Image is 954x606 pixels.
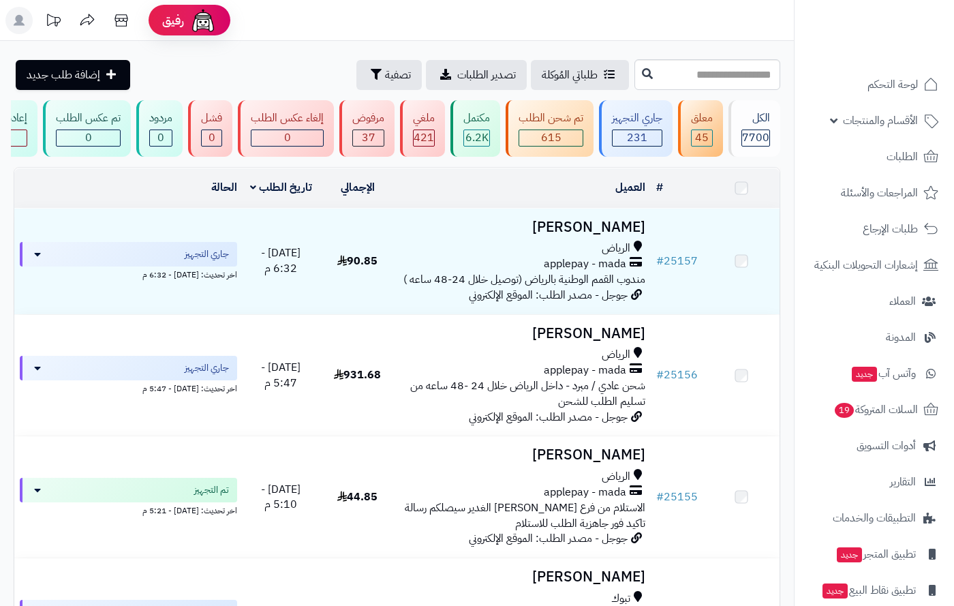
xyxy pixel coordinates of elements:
[833,400,918,419] span: السلات المتروكة
[250,179,312,196] a: تاريخ الطلب
[464,130,489,146] div: 6178
[803,357,946,390] a: وآتس آبجديد
[20,502,237,517] div: اخر تحديث: [DATE] - 5:21 م
[251,110,324,126] div: إلغاء عكس الطلب
[235,100,337,157] a: إلغاء عكس الطلب 0
[185,100,235,157] a: فشل 0
[867,75,918,94] span: لوحة التحكم
[726,100,783,157] a: الكل7700
[57,130,120,146] div: 0
[134,100,185,157] a: مردود 0
[403,271,645,288] span: مندوب القمم الوطنية بالرياض (توصيل خلال 24-48 ساعه )
[337,489,378,505] span: 44.85
[150,130,172,146] div: 0
[149,110,172,126] div: مردود
[843,111,918,130] span: الأقسام والمنتجات
[356,60,422,90] button: تصفية
[337,253,378,269] span: 90.85
[857,436,916,455] span: أدوات التسويق
[414,130,434,146] span: 421
[675,100,726,157] a: معلق 45
[803,177,946,209] a: المراجعات والأسئلة
[410,378,645,410] span: شحن عادي / مبرد - داخل الرياض خلال 24 -48 ساعه من تسليم الطلب للشحن
[692,130,712,146] div: 45
[803,429,946,462] a: أدوات التسويق
[886,328,916,347] span: المدونة
[341,179,375,196] a: الإجمالي
[613,130,662,146] div: 231
[519,130,583,146] div: 615
[890,472,916,491] span: التقارير
[185,361,229,375] span: جاري التجهيز
[209,130,215,146] span: 0
[185,247,229,261] span: جاري التجهيز
[261,245,301,277] span: [DATE] - 6:32 م
[602,347,630,363] span: الرياض
[889,292,916,311] span: العملاء
[695,130,709,146] span: 45
[656,179,663,196] a: #
[821,581,916,600] span: تطبيق نقاط البيع
[852,367,877,382] span: جديد
[602,469,630,485] span: الرياض
[803,502,946,534] a: التطبيقات والخدمات
[656,489,664,505] span: #
[656,367,698,383] a: #25156
[56,110,121,126] div: تم عكس الطلب
[835,545,916,564] span: تطبيق المتجر
[426,60,527,90] a: تصدير الطلبات
[469,287,628,303] span: جوجل - مصدر الطلب: الموقع الإلكتروني
[822,584,848,599] span: جديد
[596,100,675,157] a: جاري التجهيز 231
[385,67,411,83] span: تصفية
[814,256,918,275] span: إشعارات التحويلات البنكية
[803,538,946,571] a: تطبيق المتجرجديد
[201,110,222,126] div: فشل
[615,179,645,196] a: العميل
[656,253,664,269] span: #
[656,253,698,269] a: #25157
[16,60,130,90] a: إضافة طلب جديد
[803,466,946,498] a: التقارير
[602,241,630,256] span: الرياض
[544,256,626,272] span: applepay - mada
[414,130,434,146] div: 421
[85,130,92,146] span: 0
[803,393,946,426] a: السلات المتروكة19
[463,110,490,126] div: مكتمل
[189,7,217,34] img: ai-face.png
[541,130,561,146] span: 615
[469,409,628,425] span: جوجل - مصدر الطلب: الموقع الإلكتروني
[803,140,946,173] a: الطلبات
[837,547,862,562] span: جديد
[803,68,946,101] a: لوحة التحكم
[162,12,184,29] span: رفيق
[841,183,918,202] span: المراجعات والأسئلة
[503,100,596,157] a: تم شحن الطلب 615
[833,509,916,528] span: التطبيقات والخدمات
[397,100,448,157] a: ملغي 421
[194,483,229,497] span: تم التجهيز
[251,130,323,146] div: 0
[401,326,645,342] h3: [PERSON_NAME]
[211,179,237,196] a: الحالة
[803,249,946,282] a: إشعارات التحويلات البنكية
[863,219,918,239] span: طلبات الإرجاع
[544,485,626,500] span: applepay - mada
[448,100,503,157] a: مكتمل 6.2K
[519,110,583,126] div: تم شحن الطلب
[544,363,626,378] span: applepay - mada
[353,130,384,146] div: 37
[202,130,221,146] div: 0
[803,321,946,354] a: المدونة
[261,481,301,513] span: [DATE] - 5:10 م
[401,447,645,463] h3: [PERSON_NAME]
[850,364,916,383] span: وآتس آب
[334,367,381,383] span: 931.68
[405,500,645,532] span: الاستلام من فرع [PERSON_NAME] الغدير سيصلكم رسالة تاكيد فور جاهزية الطلب للاستلام
[531,60,629,90] a: طلباتي المُوكلة
[803,285,946,318] a: العملاء
[465,130,489,146] span: 6.2K
[261,359,301,391] span: [DATE] - 5:47 م
[40,100,134,157] a: تم عكس الطلب 0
